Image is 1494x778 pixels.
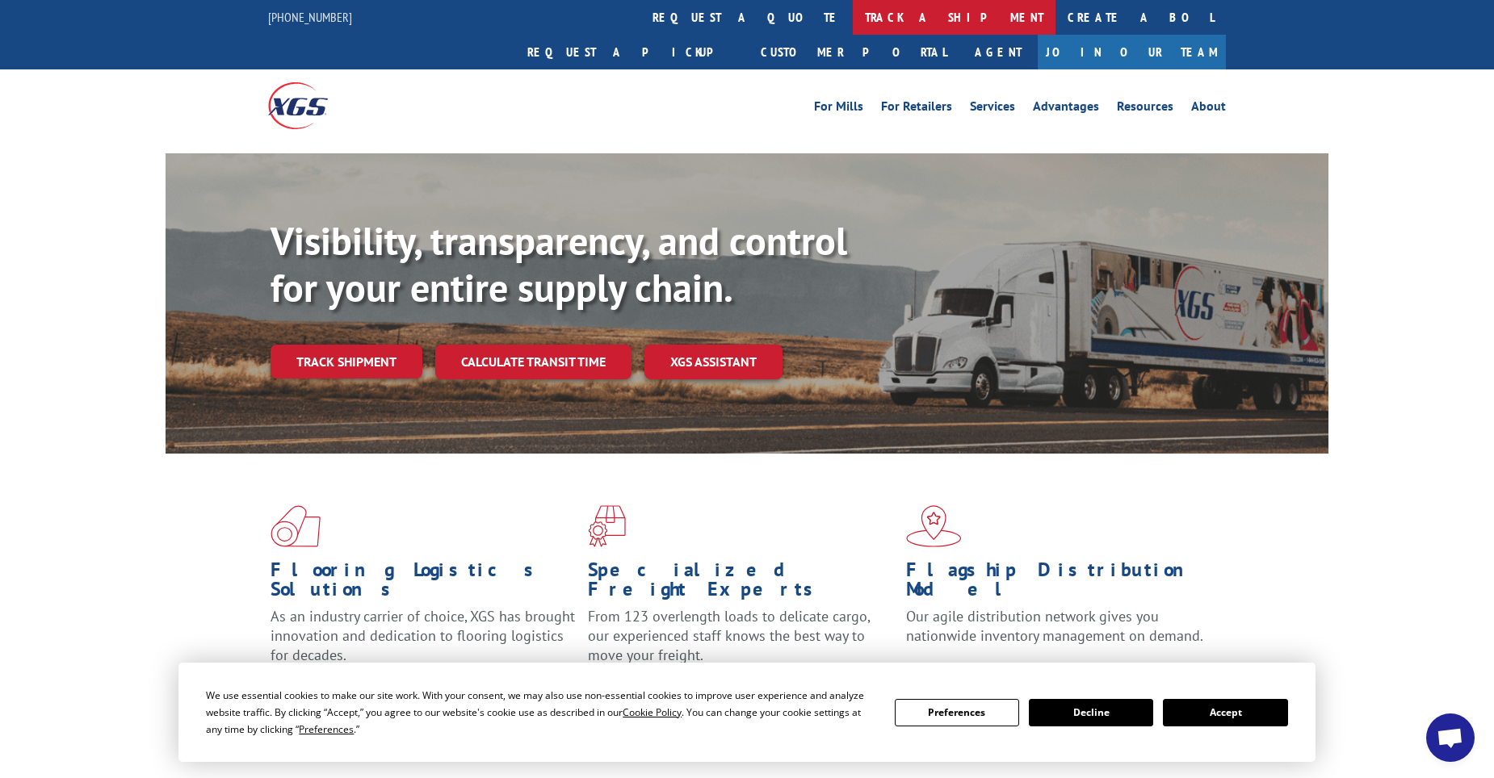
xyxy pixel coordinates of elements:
span: Our agile distribution network gives you nationwide inventory management on demand. [906,607,1203,645]
button: Preferences [895,699,1019,726]
a: For Mills [814,100,863,118]
div: We use essential cookies to make our site work. With your consent, we may also use non-essential ... [206,687,875,738]
b: Visibility, transparency, and control for your entire supply chain. [271,215,847,312]
h1: Specialized Freight Experts [588,560,893,607]
a: [PHONE_NUMBER] [268,9,352,25]
a: Calculate transit time [435,345,632,379]
h1: Flooring Logistics Solutions [271,560,576,607]
span: Preferences [299,722,354,736]
a: Services [970,100,1015,118]
a: Customer Portal [749,35,959,69]
a: Agent [959,35,1038,69]
h1: Flagship Distribution Model [906,560,1211,607]
a: Resources [1117,100,1173,118]
a: XGS ASSISTANT [644,345,783,379]
button: Accept [1163,699,1287,726]
a: Track shipment [271,345,422,379]
a: Learn More > [906,660,1107,679]
span: Cookie Policy [623,705,682,719]
a: About [1191,100,1226,118]
p: From 123 overlength loads to delicate cargo, our experienced staff knows the best way to move you... [588,607,893,679]
img: xgs-icon-focused-on-flooring-red [588,505,626,547]
img: xgs-icon-flagship-distribution-model-red [906,505,962,547]
div: Cookie Consent Prompt [178,663,1316,762]
a: Join Our Team [1038,35,1226,69]
div: Open chat [1426,713,1475,762]
button: Decline [1029,699,1153,726]
a: For Retailers [881,100,952,118]
a: Request a pickup [515,35,749,69]
span: As an industry carrier of choice, XGS has brought innovation and dedication to flooring logistics... [271,607,575,664]
a: Advantages [1033,100,1099,118]
img: xgs-icon-total-supply-chain-intelligence-red [271,505,321,547]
